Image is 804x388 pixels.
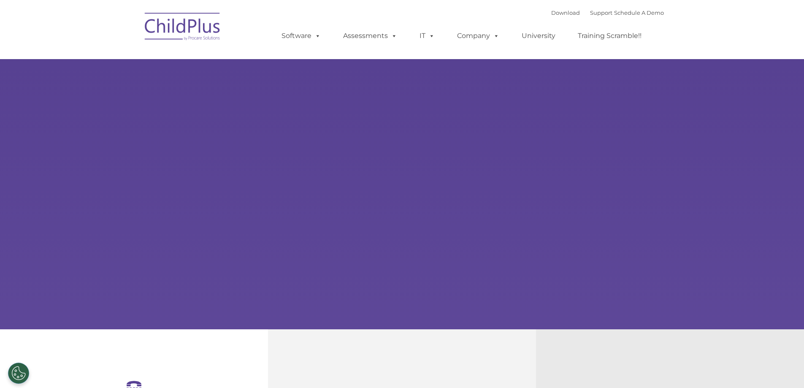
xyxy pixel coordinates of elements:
font: | [551,9,664,16]
a: Training Scramble!! [569,27,650,44]
a: IT [411,27,443,44]
a: Schedule A Demo [614,9,664,16]
a: Company [449,27,508,44]
a: Assessments [335,27,406,44]
button: Cookies Settings [8,363,29,384]
a: Support [590,9,612,16]
a: Download [551,9,580,16]
a: Software [273,27,329,44]
img: ChildPlus by Procare Solutions [141,7,225,49]
a: University [513,27,564,44]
